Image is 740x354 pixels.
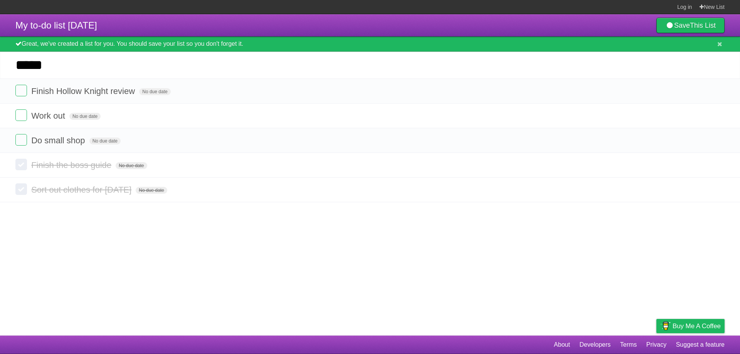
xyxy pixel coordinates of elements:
span: Work out [31,111,67,121]
span: No due date [89,138,121,144]
a: Terms [620,337,637,352]
span: Finish Hollow Knight review [31,86,137,96]
span: No due date [116,162,147,169]
span: My to-do list [DATE] [15,20,97,30]
a: Suggest a feature [676,337,725,352]
span: Finish the boss guide [31,160,113,170]
label: Done [15,85,27,96]
label: Done [15,109,27,121]
a: SaveThis List [656,18,725,33]
b: This List [690,22,716,29]
span: Do small shop [31,136,87,145]
img: Buy me a coffee [660,319,671,332]
a: About [554,337,570,352]
span: Buy me a coffee [673,319,721,333]
a: Privacy [646,337,666,352]
span: No due date [136,187,167,194]
a: Developers [579,337,610,352]
span: No due date [69,113,101,120]
span: Sort out clothes for [DATE] [31,185,133,195]
label: Done [15,183,27,195]
label: Done [15,159,27,170]
a: Buy me a coffee [656,319,725,333]
label: Done [15,134,27,146]
span: No due date [139,88,170,95]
